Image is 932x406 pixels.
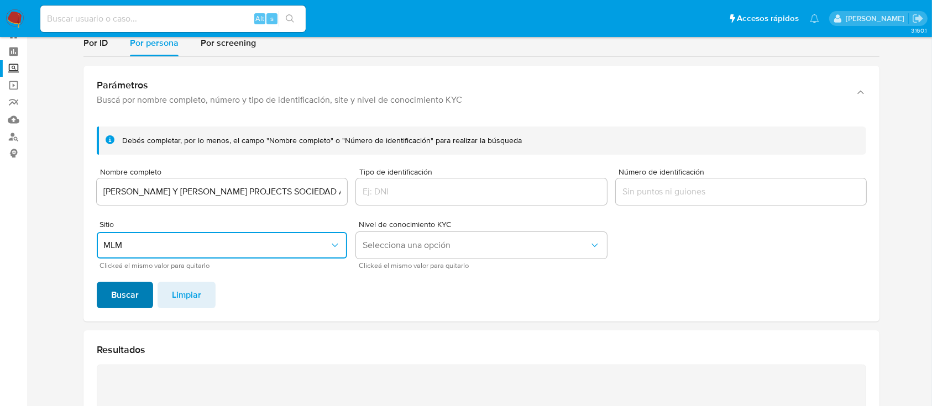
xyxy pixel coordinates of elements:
a: Salir [912,13,924,24]
span: Accesos rápidos [737,13,799,24]
span: Alt [255,13,264,24]
input: Buscar usuario o caso... [40,12,306,26]
a: Notificaciones [810,14,819,23]
p: alan.cervantesmartinez@mercadolibre.com.mx [846,13,908,24]
span: 3.160.1 [911,26,926,35]
span: s [270,13,274,24]
button: search-icon [279,11,301,27]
